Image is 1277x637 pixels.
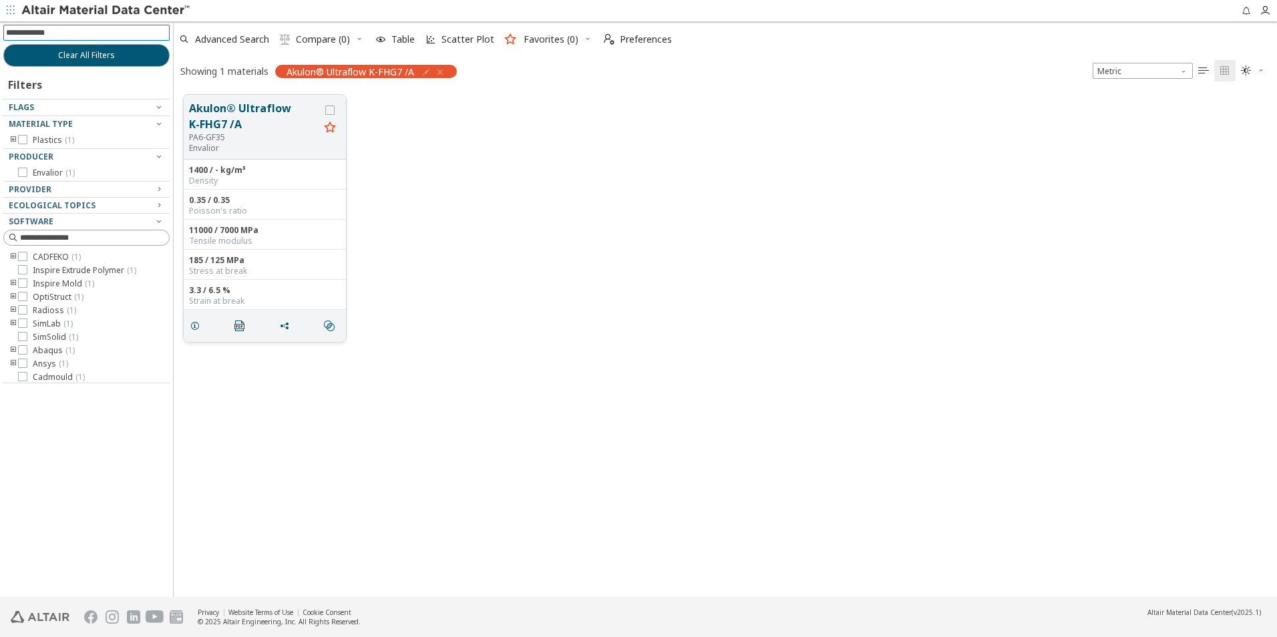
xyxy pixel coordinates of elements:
[59,358,68,369] span: ( 1 )
[441,35,494,44] span: Scatter Plot
[33,372,85,383] span: Cadmould
[58,50,115,61] span: Clear All Filters
[33,345,75,356] span: Abaqus
[195,35,269,44] span: Advanced Search
[21,4,192,17] img: Altair Material Data Center
[9,216,53,227] span: Software
[69,331,78,343] span: ( 1 )
[67,304,76,316] span: ( 1 )
[9,135,18,146] i: toogle group
[273,312,301,339] button: Share
[11,611,69,623] img: Altair Engineering
[1220,65,1230,76] i: 
[74,291,83,302] span: ( 1 )
[189,266,341,276] div: Stress at break
[189,132,319,143] div: PA6-GF35
[228,312,256,339] button: PDF Download
[391,35,415,44] span: Table
[604,34,614,45] i: 
[33,278,94,289] span: Inspire Mold
[33,292,83,302] span: OptiStruct
[524,35,578,44] span: Favorites (0)
[198,617,361,626] div: © 2025 Altair Engineering, Inc. All Rights Reserved.
[33,168,75,178] span: Envalior
[620,35,672,44] span: Preferences
[33,265,136,276] span: Inspire Extrude Polymer
[287,65,414,77] span: Akulon® Ultraflow K-FHG7 /A
[9,292,18,302] i: toogle group
[189,100,319,132] button: Akulon® Ultraflow K-FHG7 /A
[318,312,346,339] button: Similar search
[63,318,73,329] span: ( 1 )
[9,151,53,162] span: Producer
[9,101,34,113] span: Flags
[1147,608,1261,617] div: (v2025.1)
[1193,60,1214,81] button: Table View
[9,200,96,211] span: Ecological Topics
[1093,63,1193,79] div: Unit System
[319,118,341,139] button: Favorite
[189,225,341,236] div: 11000 / 7000 MPa
[33,135,74,146] span: Plastics
[198,608,219,617] a: Privacy
[180,65,268,77] div: Showing 1 materials
[1214,60,1236,81] button: Tile View
[33,252,81,262] span: CADFEKO
[228,608,293,617] a: Website Terms of Use
[9,359,18,369] i: toogle group
[65,134,74,146] span: ( 1 )
[33,332,78,343] span: SimSolid
[324,321,335,331] i: 
[1236,60,1270,81] button: Theme
[1093,63,1193,79] span: Metric
[3,214,170,230] button: Software
[65,167,75,178] span: ( 1 )
[189,255,341,266] div: 185 / 125 MPa
[3,182,170,198] button: Provider
[189,143,319,154] p: Envalior
[3,149,170,165] button: Producer
[174,85,1277,597] div: grid
[303,608,351,617] a: Cookie Consent
[127,264,136,276] span: ( 1 )
[65,345,75,356] span: ( 1 )
[184,312,212,339] button: Details
[9,252,18,262] i: toogle group
[1198,65,1209,76] i: 
[189,296,341,306] div: Strain at break
[189,176,341,186] div: Density
[280,34,291,45] i: 
[85,278,94,289] span: ( 1 )
[1241,65,1252,76] i: 
[3,116,170,132] button: Material Type
[9,345,18,356] i: toogle group
[189,206,341,216] div: Poisson's ratio
[71,251,81,262] span: ( 1 )
[33,359,68,369] span: Ansys
[9,305,18,316] i: toogle group
[3,44,170,67] button: Clear All Filters
[33,305,76,316] span: Radioss
[33,318,73,329] span: SimLab
[9,184,51,195] span: Provider
[75,371,85,383] span: ( 1 )
[9,118,73,130] span: Material Type
[9,318,18,329] i: toogle group
[189,165,341,176] div: 1400 / - kg/m³
[234,321,245,331] i: 
[189,236,341,246] div: Tensile modulus
[296,35,350,44] span: Compare (0)
[1147,608,1232,617] span: Altair Material Data Center
[3,67,49,99] div: Filters
[189,285,341,296] div: 3.3 / 6.5 %
[3,198,170,214] button: Ecological Topics
[189,195,341,206] div: 0.35 / 0.35
[3,99,170,116] button: Flags
[9,278,18,289] i: toogle group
